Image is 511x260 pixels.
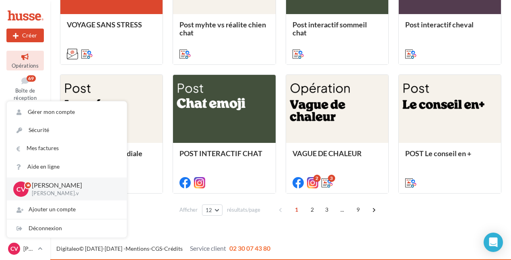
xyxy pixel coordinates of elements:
div: 2 [313,175,321,182]
span: 3 [320,203,333,216]
span: ... [336,203,349,216]
span: 02 30 07 43 80 [229,244,270,252]
span: CV [10,245,18,253]
span: Afficher [179,206,198,214]
span: Post myhte vs réalite chien chat [179,20,266,37]
p: [PERSON_NAME].v [32,190,114,197]
p: [PERSON_NAME] [23,245,35,253]
a: Mes factures [7,139,127,157]
a: Aide en ligne [7,158,127,176]
span: 12 [206,207,212,213]
span: CV [16,184,25,194]
span: 2 [306,203,319,216]
button: Créer [6,29,44,42]
div: 69 [27,75,36,82]
div: Open Intercom Messenger [484,233,503,252]
div: Ajouter un compte [7,200,127,219]
div: Nouvelle campagne [6,29,44,42]
span: 9 [352,203,365,216]
span: Opérations [12,62,39,69]
span: Boîte de réception [14,87,37,101]
a: Crédits [164,245,183,252]
span: Post interactif cheval [405,20,474,29]
span: POST INTERACTIF CHAT [179,149,262,158]
a: Opérations [6,51,44,70]
span: résultats/page [227,206,260,214]
a: CGS [151,245,162,252]
a: Mentions [126,245,149,252]
span: Service client [190,244,226,252]
p: [PERSON_NAME] [32,181,114,190]
span: VOYAGE SANS STRESS [67,20,142,29]
a: Gérer mon compte [7,103,127,121]
span: Post interactif sommeil chat [293,20,367,37]
button: 12 [202,204,223,216]
span: VAGUE DE CHALEUR [293,149,362,158]
a: Digitaleo [56,245,79,252]
div: 3 [328,175,335,182]
span: POST Le conseil en + [405,149,471,158]
span: © [DATE]-[DATE] - - - [56,245,270,252]
a: CV [PERSON_NAME] [6,241,44,256]
div: Déconnexion [7,219,127,237]
span: 1 [290,203,303,216]
a: Boîte de réception69 [6,74,44,103]
a: Sécurité [7,121,127,139]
